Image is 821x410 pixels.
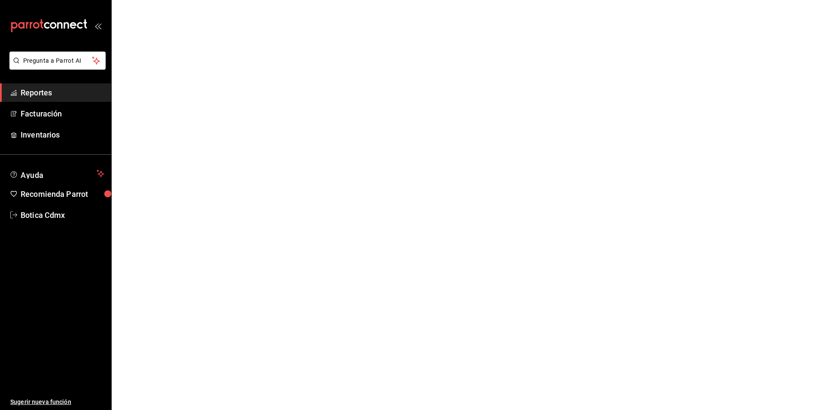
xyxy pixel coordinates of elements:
[21,209,104,221] span: Botica Cdmx
[21,129,104,141] span: Inventarios
[94,22,101,29] button: open_drawer_menu
[10,398,104,407] span: Sugerir nueva función
[23,56,92,65] span: Pregunta a Parrot AI
[21,188,104,200] span: Recomienda Parrot
[21,168,93,179] span: Ayuda
[21,108,104,119] span: Facturación
[9,52,106,70] button: Pregunta a Parrot AI
[21,87,104,98] span: Reportes
[6,62,106,71] a: Pregunta a Parrot AI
